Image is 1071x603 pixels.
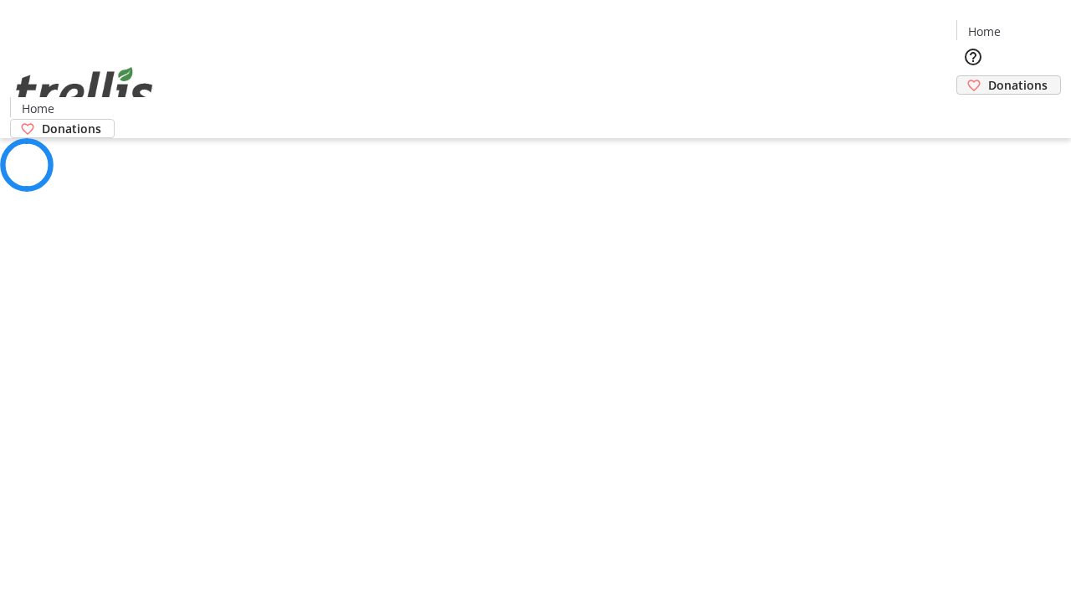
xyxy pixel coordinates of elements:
[956,95,990,128] button: Cart
[22,100,54,117] span: Home
[11,100,64,117] a: Home
[10,49,159,132] img: Orient E2E Organization 62NfgGhcA5's Logo
[957,23,1011,40] a: Home
[956,40,990,74] button: Help
[988,76,1048,94] span: Donations
[42,120,101,137] span: Donations
[968,23,1001,40] span: Home
[956,75,1061,95] a: Donations
[10,119,115,138] a: Donations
